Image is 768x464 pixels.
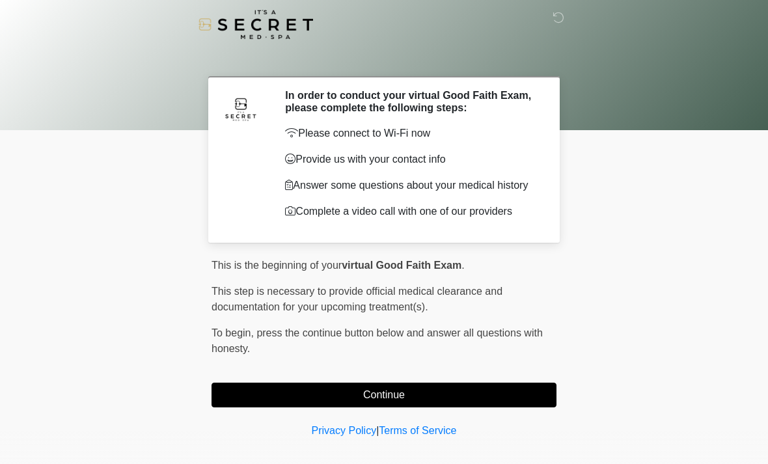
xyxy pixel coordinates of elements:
button: Continue [212,383,556,407]
span: This is the beginning of your [212,260,342,271]
span: This step is necessary to provide official medical clearance and documentation for your upcoming ... [212,286,502,312]
p: Answer some questions about your medical history [285,178,537,193]
p: Please connect to Wi-Fi now [285,126,537,141]
a: Terms of Service [379,425,456,436]
img: It's A Secret Med Spa Logo [199,10,313,39]
p: Complete a video call with one of our providers [285,204,537,219]
p: Provide us with your contact info [285,152,537,167]
img: Agent Avatar [221,89,260,128]
span: To begin, [212,327,256,338]
strong: virtual Good Faith Exam [342,260,461,271]
span: press the continue button below and answer all questions with honesty. [212,327,543,354]
h1: ‎ ‎ [202,47,566,71]
h2: In order to conduct your virtual Good Faith Exam, please complete the following steps: [285,89,537,114]
a: | [376,425,379,436]
a: Privacy Policy [312,425,377,436]
span: . [461,260,464,271]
